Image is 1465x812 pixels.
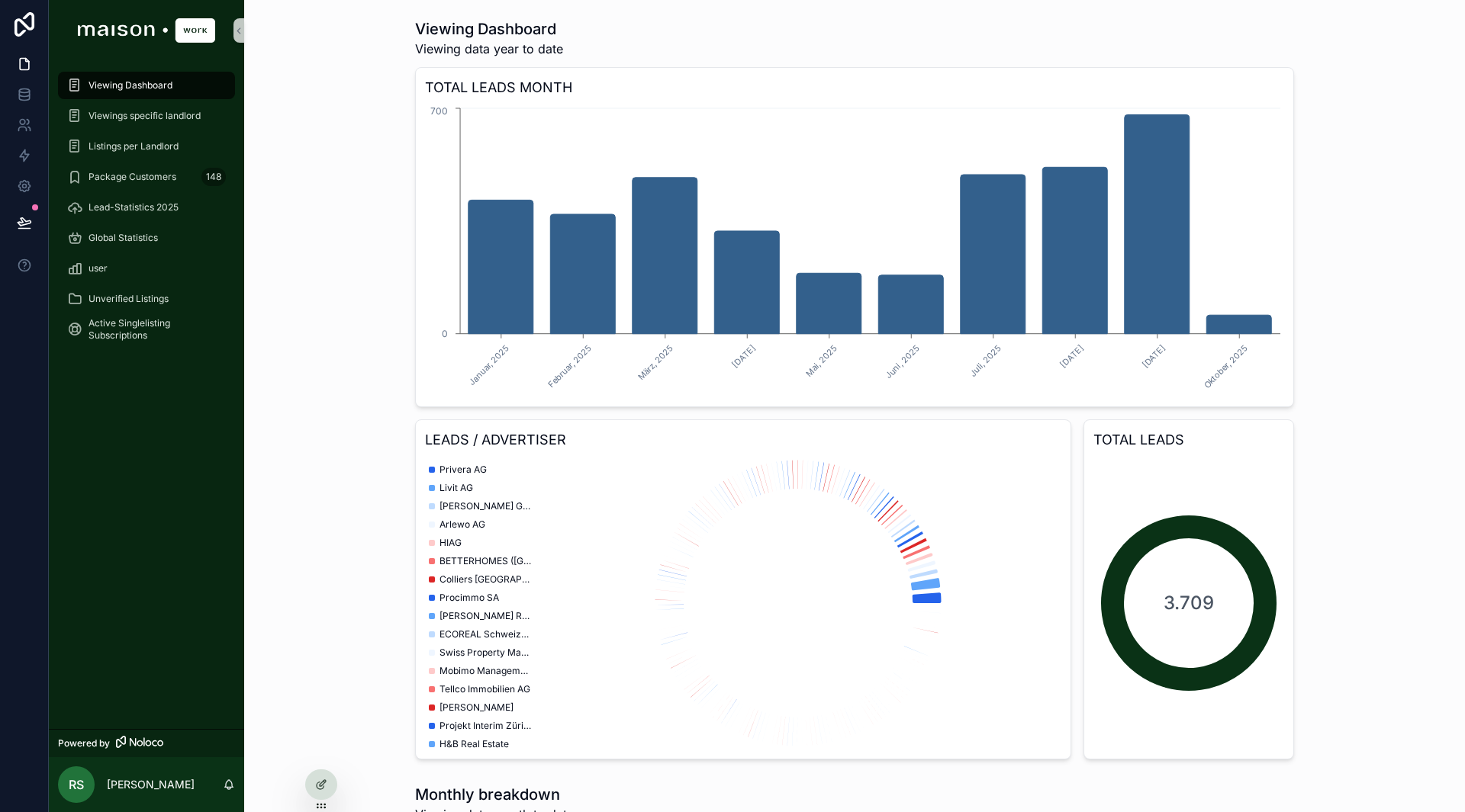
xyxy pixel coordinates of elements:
[546,342,593,390] text: Februar, 2025
[425,457,1061,749] div: chart
[415,40,563,58] span: Viewing data year to date
[415,784,574,805] h1: Monthly breakdown
[439,500,531,512] span: [PERSON_NAME] Grundstücke AG
[89,79,172,91] span: Viewing Dashboard
[803,342,839,378] text: Mai, 2025
[439,537,462,549] span: HIAG
[89,140,179,152] span: Listings per Landlord
[78,18,215,43] img: App logo
[439,628,531,640] span: ECOREAL Schweizerische Immobilien Anlagestiftung
[89,171,176,183] span: Package Customers
[1202,342,1250,390] text: Oktober, 2025
[89,293,169,305] span: Unverified Listings
[58,102,235,130] a: Viewings specific landlord
[439,647,531,659] span: Swiss Property Management AG
[58,133,235,160] a: Listings per Landlord
[89,110,201,122] span: Viewings specific landlord
[439,518,485,531] span: Arlewo AG
[439,720,531,732] span: Projekt Interim Zürich GmbH
[415,18,563,40] h1: Viewing Dashboard
[439,555,531,567] span: BETTERHOMES ([GEOGRAPHIC_DATA]) AG
[439,738,509,750] span: H&B Real Estate
[58,316,235,343] a: Active Singlelisting Subscriptions
[69,775,84,794] span: RS
[58,72,235,99] a: Viewing Dashboard
[89,317,220,342] span: Active Singlelisting Subscriptions
[730,342,758,370] text: [DATE]
[89,232,158,244] span: Global Statistics
[439,573,531,586] span: Colliers [GEOGRAPHIC_DATA] AG
[439,464,487,476] span: Privera AG
[425,429,1061,451] h3: LEADS / ADVERTISER
[467,342,512,387] text: Januar, 2025
[58,224,235,252] a: Global Statistics
[1164,591,1214,615] span: 3.709
[430,105,448,117] tspan: 700
[49,729,244,757] a: Powered by
[884,342,922,380] text: Juni, 2025
[58,194,235,221] a: Lead-Statistics 2025
[58,163,235,191] a: Package Customers148
[442,328,448,339] tspan: 0
[1093,429,1284,451] h3: TOTAL LEADS
[58,255,235,282] a: user
[89,262,108,274] span: user
[439,665,531,677] span: Mobimo Management AG
[439,610,531,622] span: [PERSON_NAME] Real Estate GmbH
[425,104,1284,397] div: chart
[1140,342,1167,370] text: [DATE]
[439,683,530,695] span: Tellco Immobilien AG
[107,777,195,792] p: [PERSON_NAME]
[49,61,244,363] div: scrollable content
[201,168,226,186] div: 148
[425,77,1284,98] h3: TOTAL LEADS MONTH
[58,285,235,313] a: Unverified Listings
[439,482,473,494] span: Livit AG
[439,592,499,604] span: Procimmo SA
[58,737,110,749] span: Powered by
[968,342,1003,378] text: Juli, 2025
[89,201,179,213] span: Lead-Statistics 2025
[636,342,675,382] text: März, 2025
[439,701,514,714] span: [PERSON_NAME]
[1058,342,1086,370] text: [DATE]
